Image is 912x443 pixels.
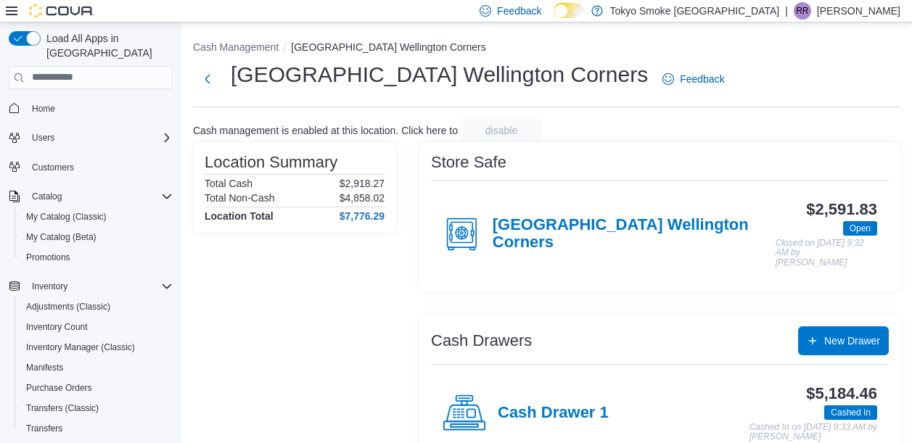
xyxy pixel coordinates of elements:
h1: [GEOGRAPHIC_DATA] Wellington Corners [231,60,648,89]
span: Home [26,99,173,117]
span: Transfers (Classic) [20,399,173,417]
button: Promotions [15,247,178,268]
span: Promotions [26,252,70,263]
span: Inventory Count [20,318,173,336]
span: Inventory Manager (Classic) [26,341,135,353]
a: Transfers [20,420,68,437]
button: Next [193,65,222,94]
a: Customers [26,159,80,176]
h3: Location Summary [205,154,337,171]
button: Inventory Manager (Classic) [15,337,178,357]
h3: Cash Drawers [431,332,532,349]
a: Adjustments (Classic) [20,298,116,315]
button: My Catalog (Beta) [15,227,178,247]
a: Inventory Manager (Classic) [20,339,141,356]
h4: Location Total [205,210,274,222]
h3: $5,184.46 [806,385,877,402]
button: Home [3,98,178,119]
button: Customers [3,157,178,178]
span: Customers [26,158,173,176]
span: Users [26,129,173,146]
span: RR [796,2,808,20]
h4: [GEOGRAPHIC_DATA] Wellington Corners [493,216,776,252]
span: Home [32,103,55,115]
p: Cash management is enabled at this location. Click here to [193,125,458,136]
h6: Total Cash [205,178,252,189]
p: Cashed In on [DATE] 9:33 AM by [PERSON_NAME] [749,423,877,442]
button: Cash Management [193,41,279,53]
nav: An example of EuiBreadcrumbs [193,40,900,57]
span: Transfers [20,420,173,437]
span: Manifests [20,359,173,376]
button: Manifests [15,357,178,378]
h3: Store Safe [431,154,506,171]
span: Transfers (Classic) [26,402,99,414]
span: Users [32,132,54,144]
span: My Catalog (Beta) [26,231,96,243]
span: Transfers [26,423,62,434]
span: New Drawer [824,334,880,348]
a: Home [26,100,61,117]
button: My Catalog (Classic) [15,207,178,227]
span: Inventory Count [26,321,88,333]
span: Inventory [32,281,67,292]
span: Cashed In [824,405,877,420]
span: Catalog [26,188,173,205]
button: Users [3,128,178,148]
span: Open [850,222,871,235]
span: disable [485,123,517,138]
a: My Catalog (Beta) [20,228,102,246]
p: | [785,2,788,20]
button: Transfers (Classic) [15,398,178,418]
p: $2,918.27 [340,178,385,189]
button: Inventory Count [15,317,178,337]
button: New Drawer [798,326,889,355]
h4: Cash Drawer 1 [498,404,609,423]
button: Transfers [15,418,178,439]
span: Open [843,221,877,236]
span: Inventory [26,278,173,295]
p: [PERSON_NAME] [817,2,900,20]
span: Promotions [20,249,173,266]
span: Purchase Orders [26,382,92,394]
span: Load All Apps in [GEOGRAPHIC_DATA] [41,31,173,60]
button: Catalog [3,186,178,207]
div: Ryan Ridsdale [794,2,811,20]
span: My Catalog (Classic) [26,211,107,223]
a: Promotions [20,249,76,266]
p: $4,858.02 [340,192,385,204]
span: Adjustments (Classic) [20,298,173,315]
img: Cova [29,4,94,18]
span: Cashed In [831,406,871,419]
button: Catalog [26,188,67,205]
a: My Catalog (Classic) [20,208,112,225]
input: Dark Mode [554,3,584,18]
span: Feedback [497,4,541,18]
span: Customers [32,162,74,173]
h6: Total Non-Cash [205,192,275,204]
a: Manifests [20,359,69,376]
h4: $7,776.29 [340,210,385,222]
span: Inventory Manager (Classic) [20,339,173,356]
p: Closed on [DATE] 9:32 AM by [PERSON_NAME] [776,239,877,268]
h3: $2,591.83 [806,201,877,218]
button: disable [461,119,542,142]
span: My Catalog (Classic) [20,208,173,225]
button: [GEOGRAPHIC_DATA] Wellington Corners [291,41,485,53]
button: Adjustments (Classic) [15,297,178,317]
span: Purchase Orders [20,379,173,397]
span: Adjustments (Classic) [26,301,110,312]
span: Feedback [680,72,724,86]
span: Catalog [32,191,62,202]
button: Inventory [26,278,73,295]
a: Purchase Orders [20,379,98,397]
span: My Catalog (Beta) [20,228,173,246]
p: Tokyo Smoke [GEOGRAPHIC_DATA] [610,2,780,20]
button: Users [26,129,60,146]
button: Purchase Orders [15,378,178,398]
a: Inventory Count [20,318,94,336]
a: Transfers (Classic) [20,399,104,417]
button: Inventory [3,276,178,297]
span: Manifests [26,362,63,373]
